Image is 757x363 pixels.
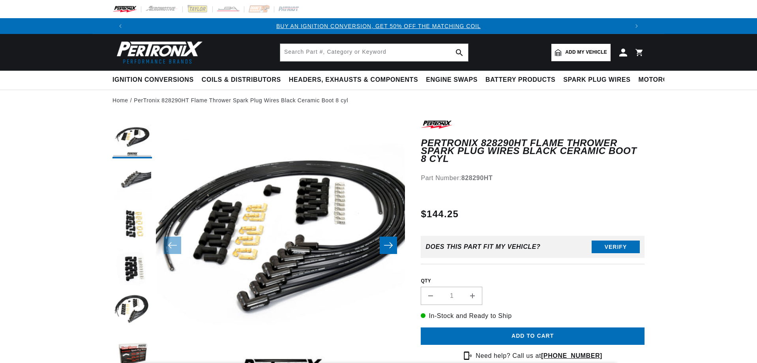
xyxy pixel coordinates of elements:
button: Verify [592,241,640,253]
span: Coils & Distributors [202,76,281,84]
div: 1 of 3 [128,22,629,30]
button: Load image 5 in gallery view [112,293,152,332]
button: Add to cart [421,327,645,345]
span: Add my vehicle [565,49,607,56]
span: Headers, Exhausts & Components [289,76,418,84]
span: Spark Plug Wires [563,76,630,84]
nav: breadcrumbs [112,96,645,105]
div: Part Number: [421,173,645,183]
strong: 828290HT [461,175,493,181]
a: Add my vehicle [551,44,611,61]
p: Need help? Call us at [476,351,602,361]
button: Load image 2 in gallery view [112,162,152,202]
span: Engine Swaps [426,76,478,84]
button: Slide right [380,237,397,254]
a: [PHONE_NUMBER] [541,352,602,359]
span: Motorcycle [639,76,686,84]
slideshow-component: Translation missing: en.sections.announcements.announcement_bar [93,18,664,34]
summary: Spark Plug Wires [559,71,634,89]
h1: PerTronix 828290HT Flame Thrower Spark Plug Wires Black Ceramic Boot 8 cyl [421,139,645,163]
button: Load image 3 in gallery view [112,206,152,245]
span: Battery Products [485,76,555,84]
p: In-Stock and Ready to Ship [421,311,645,321]
button: Slide left [164,237,181,254]
summary: Motorcycle [635,71,690,89]
button: search button [451,44,468,61]
summary: Headers, Exhausts & Components [285,71,422,89]
summary: Engine Swaps [422,71,482,89]
span: Ignition Conversions [112,76,194,84]
button: Translation missing: en.sections.announcements.previous_announcement [112,18,128,34]
a: PerTronix 828290HT Flame Thrower Spark Plug Wires Black Ceramic Boot 8 cyl [134,96,348,105]
div: Announcement [128,22,629,30]
button: Translation missing: en.sections.announcements.next_announcement [629,18,645,34]
img: Pertronix [112,39,203,66]
a: Home [112,96,128,105]
div: Does This part fit My vehicle? [425,243,540,250]
span: $144.25 [421,207,459,221]
button: Load image 1 in gallery view [112,119,152,158]
summary: Coils & Distributors [198,71,285,89]
a: BUY AN IGNITION CONVERSION, GET 50% OFF THE MATCHING COIL [276,23,481,29]
button: Load image 4 in gallery view [112,249,152,289]
summary: Ignition Conversions [112,71,198,89]
summary: Battery Products [482,71,559,89]
input: Search Part #, Category or Keyword [280,44,468,61]
label: QTY [421,278,645,284]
